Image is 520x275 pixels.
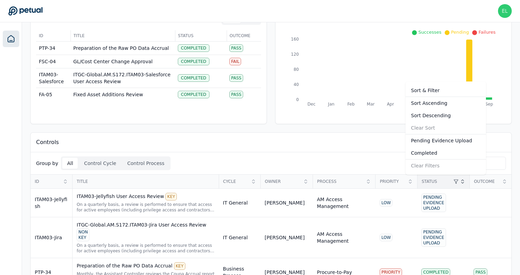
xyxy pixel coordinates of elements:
div: Pending Evidence Upload [405,134,486,147]
div: Clear Filters [405,159,486,172]
div: Sort Ascending [405,97,486,109]
div: Clear Sort [405,122,486,134]
div: Completed [405,147,486,159]
div: Sort Descending [405,109,486,122]
div: Sort & Filter [405,84,486,97]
